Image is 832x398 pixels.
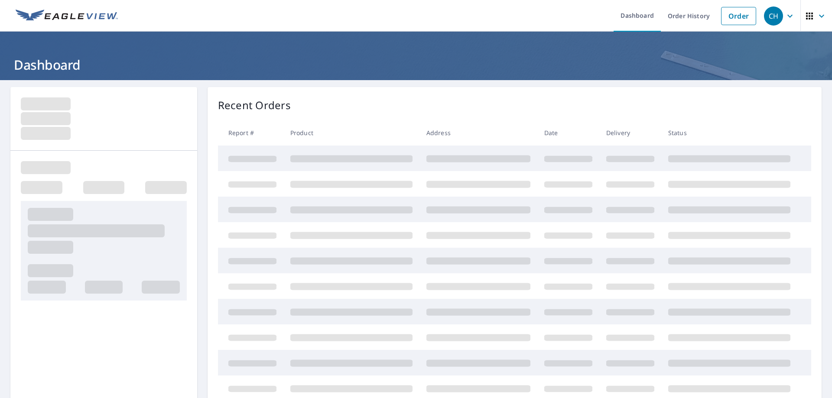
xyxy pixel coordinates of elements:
img: EV Logo [16,10,118,23]
th: Report # [218,120,283,146]
a: Order [721,7,756,25]
p: Recent Orders [218,97,291,113]
th: Address [419,120,537,146]
div: CH [764,6,783,26]
h1: Dashboard [10,56,822,74]
th: Delivery [599,120,661,146]
th: Date [537,120,599,146]
th: Status [661,120,797,146]
th: Product [283,120,419,146]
